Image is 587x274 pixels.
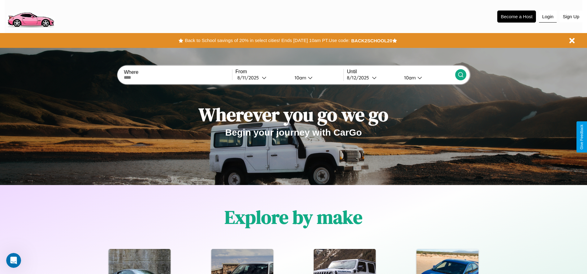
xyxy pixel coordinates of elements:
[497,11,536,23] button: Become a Host
[539,11,557,23] button: Login
[124,70,232,75] label: Where
[235,74,290,81] button: 8/11/2025
[401,75,417,81] div: 10am
[399,74,455,81] button: 10am
[6,253,21,268] iframe: Intercom live chat
[235,69,343,74] label: From
[225,204,362,230] h1: Explore by make
[290,74,344,81] button: 10am
[5,3,57,29] img: logo
[291,75,308,81] div: 10am
[347,75,372,81] div: 8 / 12 / 2025
[237,75,262,81] div: 8 / 11 / 2025
[183,36,351,45] button: Back to School savings of 20% in select cities! Ends [DATE] 10am PT.Use code:
[560,11,582,22] button: Sign Up
[580,124,584,150] div: Give Feedback
[351,38,392,43] b: BACK2SCHOOL20
[347,69,455,74] label: Until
